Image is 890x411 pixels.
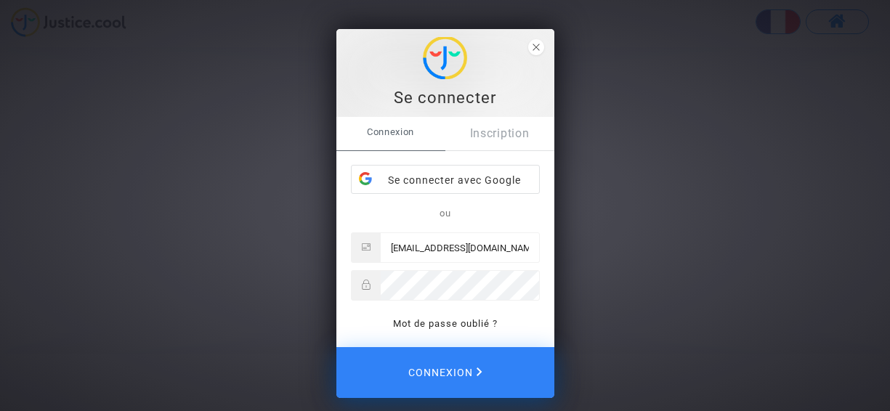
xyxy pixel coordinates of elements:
[344,87,546,109] div: Se connecter
[528,39,544,55] span: close
[352,166,539,195] div: Se connecter avec Google
[336,347,554,398] button: Connexion
[445,117,554,150] a: Inscription
[381,233,539,262] input: Email
[440,208,451,219] span: ou
[336,117,445,147] span: Connexion
[408,357,482,388] span: Connexion
[393,318,498,329] a: Mot de passe oublié ?
[381,271,539,300] input: Password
